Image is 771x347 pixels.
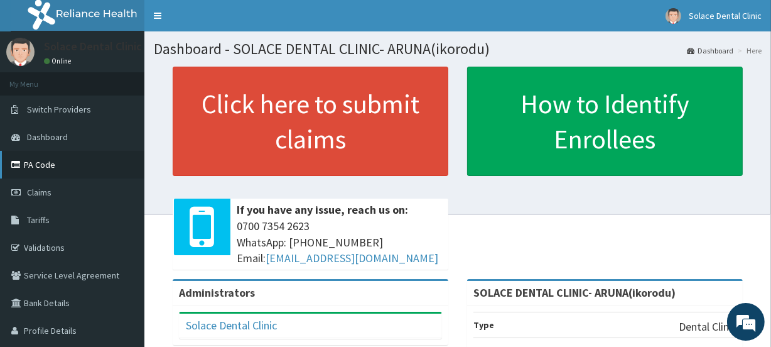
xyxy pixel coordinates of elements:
img: User Image [6,38,35,66]
span: Switch Providers [27,104,91,115]
a: How to Identify Enrollees [467,67,743,176]
span: Tariffs [27,214,50,226]
b: If you have any issue, reach us on: [237,202,408,217]
a: [EMAIL_ADDRESS][DOMAIN_NAME] [266,251,438,265]
a: Online [44,57,74,65]
a: Solace Dental Clinic [186,318,277,333]
p: Solace Dental Clinic [44,41,142,52]
b: Administrators [179,285,255,300]
li: Here [735,45,762,56]
span: Solace Dental Clinic [689,10,762,21]
strong: SOLACE DENTAL CLINIC- ARUNA(ikorodu) [473,285,676,300]
span: Claims [27,187,51,198]
a: Click here to submit claims [173,67,448,176]
a: Dashboard [687,45,733,56]
b: Type [473,319,494,331]
span: 0700 7354 2623 WhatsApp: [PHONE_NUMBER] Email: [237,218,442,267]
img: User Image [666,8,681,24]
p: Dental Clinic [679,319,736,335]
span: Dashboard [27,131,68,143]
h1: Dashboard - SOLACE DENTAL CLINIC- ARUNA(ikorodu) [154,41,762,57]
